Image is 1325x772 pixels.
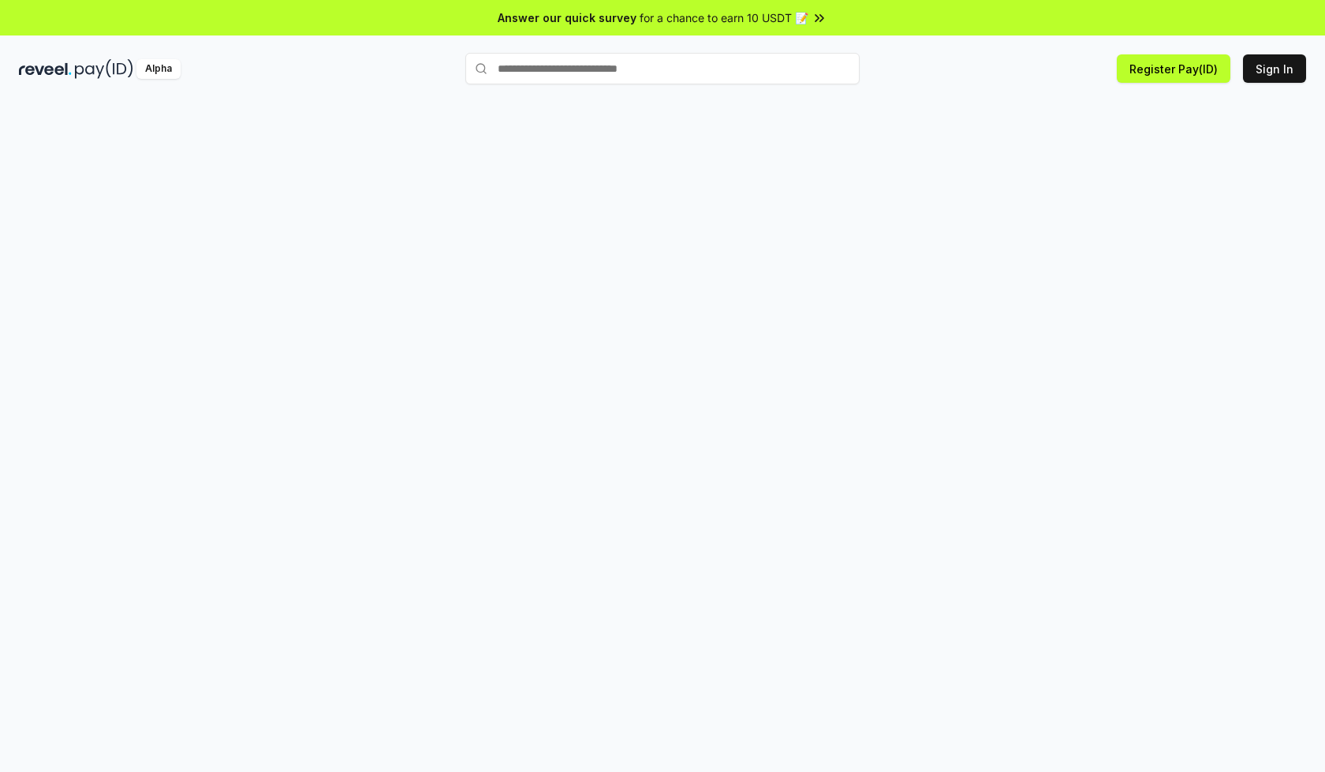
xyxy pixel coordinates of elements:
[498,9,636,26] span: Answer our quick survey
[19,59,72,79] img: reveel_dark
[1117,54,1230,83] button: Register Pay(ID)
[75,59,133,79] img: pay_id
[1243,54,1306,83] button: Sign In
[136,59,181,79] div: Alpha
[640,9,808,26] span: for a chance to earn 10 USDT 📝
